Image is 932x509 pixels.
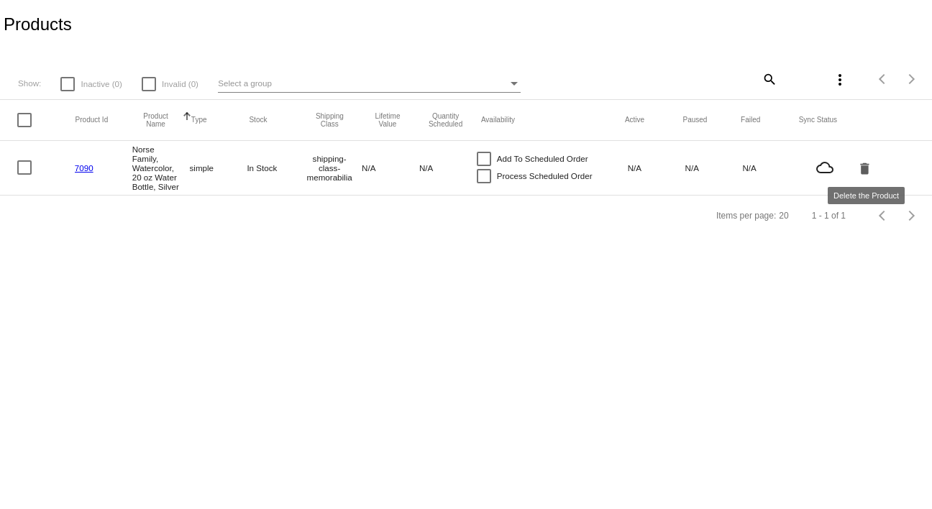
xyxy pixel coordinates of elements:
div: 1 - 1 of 1 [812,211,846,221]
mat-icon: delete [857,157,874,179]
mat-select: Select a group [218,75,520,93]
mat-cell: N/A [362,160,419,176]
span: Select a group [218,78,272,88]
h2: Products [4,14,72,35]
span: Process Scheduled Order [497,168,593,185]
mat-cell: N/A [742,160,800,176]
mat-cell: Norse Family, Watercolor, 20 oz Water Bottle, Silver [132,141,190,195]
button: Change sorting for TotalQuantityFailed [741,116,760,124]
mat-icon: search [760,68,777,90]
mat-icon: cloud_queue [800,159,850,176]
span: Add To Scheduled Order [497,150,588,168]
mat-header-cell: Availability [481,116,625,124]
a: 7090 [75,163,93,173]
mat-cell: shipping-class-memorabilia [304,150,362,185]
button: Change sorting for ExternalId [76,116,109,124]
button: Change sorting for StockLevel [249,116,267,124]
button: Change sorting for TotalQuantityScheduledPaused [682,116,707,124]
button: Change sorting for ProductType [191,116,207,124]
button: Change sorting for ValidationErrorCode [799,116,837,124]
span: Invalid (0) [162,75,198,93]
mat-cell: N/A [419,160,477,176]
mat-cell: N/A [685,160,743,176]
button: Change sorting for ShippingClass [307,112,352,128]
mat-cell: simple [190,160,247,176]
button: Next page [897,65,926,93]
button: Change sorting for ProductName [133,112,178,128]
div: Items per page: [716,211,776,221]
button: Next page [897,201,926,230]
mat-cell: In Stock [247,160,304,176]
mat-cell: N/A [628,160,685,176]
div: 20 [779,211,788,221]
button: Previous page [869,201,897,230]
span: Inactive (0) [81,75,122,93]
button: Change sorting for LifetimeValue [365,112,411,128]
span: Show: [18,78,41,88]
mat-icon: more_vert [831,71,849,88]
button: Previous page [869,65,897,93]
button: Change sorting for QuantityScheduled [423,112,468,128]
button: Change sorting for TotalQuantityScheduledActive [625,116,644,124]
